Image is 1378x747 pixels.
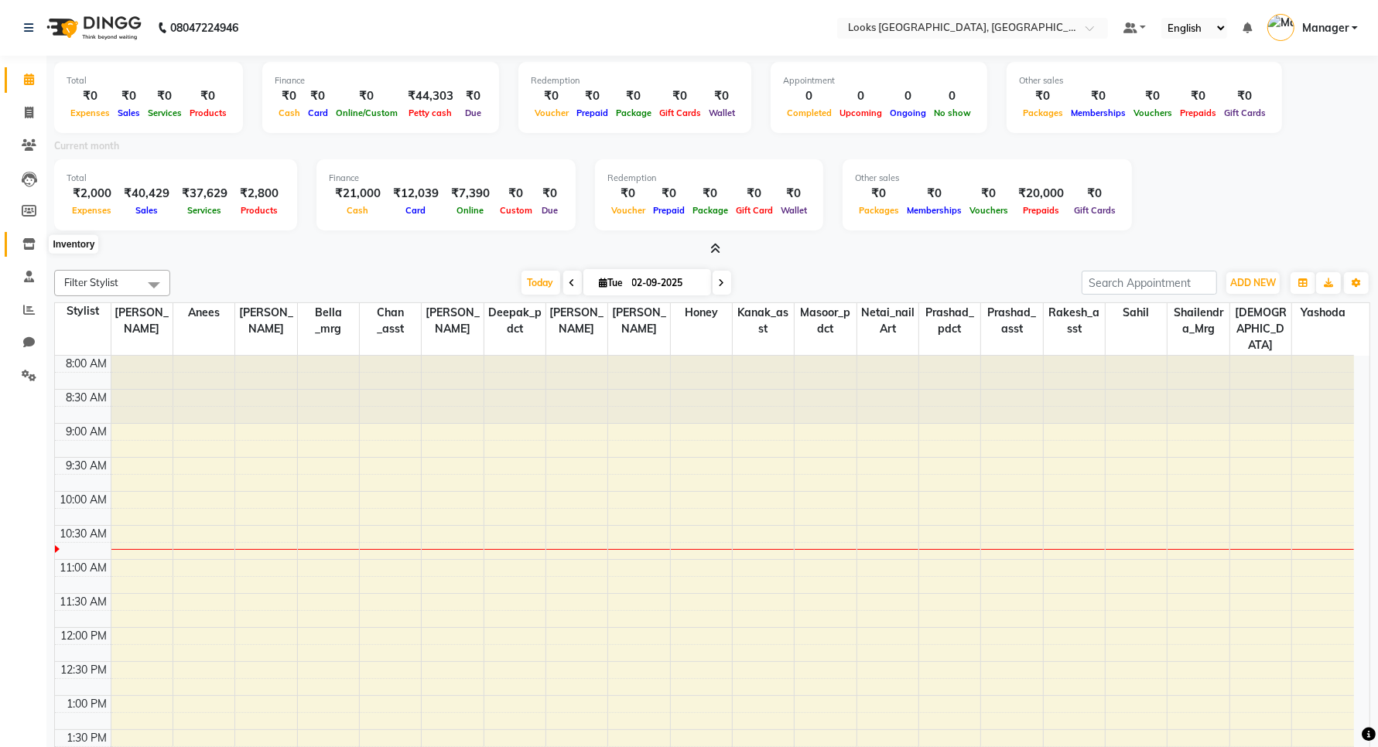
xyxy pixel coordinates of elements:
[55,303,111,319] div: Stylist
[627,271,705,295] input: 2025-09-02
[930,87,975,105] div: 0
[1176,87,1220,105] div: ₹0
[607,185,649,203] div: ₹0
[63,390,111,406] div: 8:30 AM
[655,107,705,118] span: Gift Cards
[63,356,111,372] div: 8:00 AM
[67,74,231,87] div: Total
[1070,205,1120,216] span: Gift Cards
[732,185,777,203] div: ₹0
[63,424,111,440] div: 9:00 AM
[234,185,285,203] div: ₹2,800
[329,185,387,203] div: ₹21,000
[1067,87,1130,105] div: ₹0
[63,458,111,474] div: 9:30 AM
[460,87,487,105] div: ₹0
[387,185,445,203] div: ₹12,039
[496,185,536,203] div: ₹0
[855,185,903,203] div: ₹0
[1070,185,1120,203] div: ₹0
[607,205,649,216] span: Voucher
[1220,107,1270,118] span: Gift Cards
[329,172,563,185] div: Finance
[733,303,794,339] span: Kanak_asst
[1302,20,1349,36] span: Manager
[275,74,487,87] div: Finance
[1067,107,1130,118] span: Memberships
[186,107,231,118] span: Products
[344,205,373,216] span: Cash
[521,271,560,295] span: Today
[67,185,118,203] div: ₹2,000
[67,107,114,118] span: Expenses
[1176,107,1220,118] span: Prepaids
[777,185,811,203] div: ₹0
[836,87,886,105] div: 0
[422,303,483,339] span: [PERSON_NAME]
[235,303,296,339] span: [PERSON_NAME]
[1230,277,1276,288] span: ADD NEW
[1226,272,1280,294] button: ADD NEW
[57,526,111,542] div: 10:30 AM
[531,87,573,105] div: ₹0
[795,303,856,339] span: Masoor_pdct
[1082,271,1217,295] input: Search Appointment
[173,303,234,322] span: Anees
[573,87,612,105] div: ₹0
[783,74,975,87] div: Appointment
[836,107,886,118] span: Upcoming
[1019,87,1067,105] div: ₹0
[49,235,98,254] div: Inventory
[58,662,111,678] div: 12:30 PM
[531,107,573,118] span: Voucher
[1267,14,1294,41] img: Manager
[275,107,304,118] span: Cash
[1220,87,1270,105] div: ₹0
[111,303,173,339] span: [PERSON_NAME]
[57,594,111,610] div: 11:30 AM
[360,303,421,339] span: Chan _asst
[144,87,186,105] div: ₹0
[536,185,563,203] div: ₹0
[496,205,536,216] span: Custom
[1044,303,1105,339] span: Rakesh_asst
[132,205,162,216] span: Sales
[855,172,1120,185] div: Other sales
[546,303,607,339] span: [PERSON_NAME]
[1106,303,1167,322] span: Sahil
[981,303,1042,339] span: Prashad_asst
[649,185,689,203] div: ₹0
[919,303,980,339] span: Prashad_pdct
[332,87,402,105] div: ₹0
[1130,107,1176,118] span: Vouchers
[649,205,689,216] span: Prepaid
[304,87,332,105] div: ₹0
[1130,87,1176,105] div: ₹0
[170,6,238,49] b: 08047224946
[596,277,627,288] span: Tue
[705,107,739,118] span: Wallet
[64,696,111,712] div: 1:00 PM
[689,185,732,203] div: ₹0
[573,107,612,118] span: Prepaid
[966,185,1012,203] div: ₹0
[705,87,739,105] div: ₹0
[445,185,496,203] div: ₹7,390
[484,303,545,339] span: Deepak_pdct
[886,87,930,105] div: 0
[930,107,975,118] span: No show
[1292,303,1354,322] span: Yashoda
[1230,303,1291,355] span: [DEMOGRAPHIC_DATA]
[39,6,145,49] img: logo
[1019,74,1270,87] div: Other sales
[1019,107,1067,118] span: Packages
[54,139,119,153] label: Current month
[118,185,176,203] div: ₹40,429
[64,730,111,746] div: 1:30 PM
[612,107,655,118] span: Package
[67,172,285,185] div: Total
[538,205,562,216] span: Due
[275,87,304,105] div: ₹0
[612,87,655,105] div: ₹0
[886,107,930,118] span: Ongoing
